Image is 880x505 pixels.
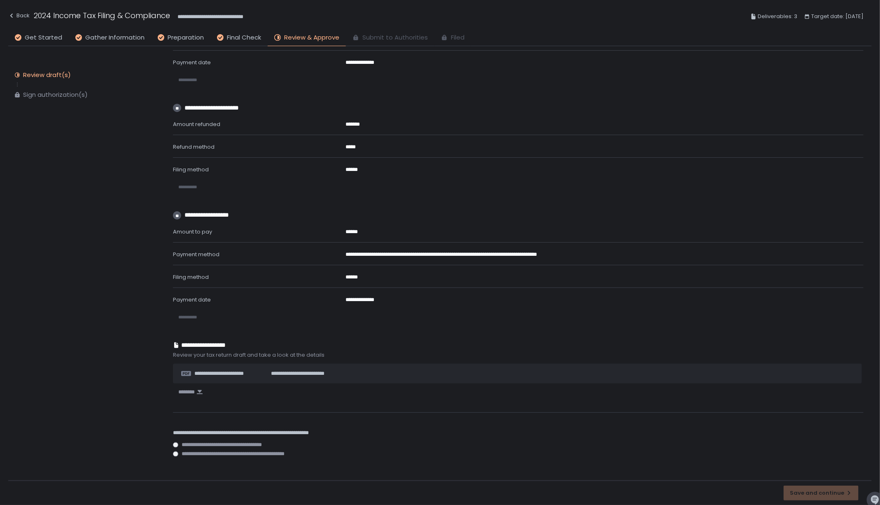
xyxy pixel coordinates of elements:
span: Payment date [173,58,211,66]
h1: 2024 Income Tax Filing & Compliance [34,10,170,21]
div: Back [8,11,30,21]
span: Refund method [173,143,215,151]
span: Filing method [173,166,209,173]
div: Review draft(s) [23,71,71,79]
button: Back [8,10,30,23]
span: Amount refunded [173,120,220,128]
span: Payment method [173,250,219,258]
span: Get Started [25,33,62,42]
span: Review & Approve [284,33,339,42]
span: Amount to pay [173,228,212,236]
span: Payment date [173,296,211,304]
span: Filing method [173,273,209,281]
span: Deliverables: 3 [758,12,797,21]
span: Gather Information [85,33,145,42]
span: Preparation [168,33,204,42]
div: Sign authorization(s) [23,91,88,99]
span: Target date: [DATE] [811,12,864,21]
span: Review your tax return draft and take a look at the details [173,351,864,359]
span: Filed [451,33,465,42]
span: Final Check [227,33,261,42]
span: Submit to Authorities [362,33,428,42]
